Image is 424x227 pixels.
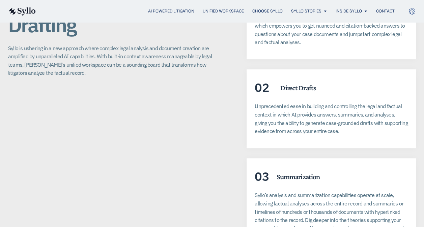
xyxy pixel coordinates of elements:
[255,13,408,47] p: Open prompting with Syllo AI is underpinned by Syllo Case Knowledge, which empowers you to get nu...
[291,8,321,14] a: Syllo Stories
[252,8,283,14] a: Choose Syllo
[280,84,316,92] h5: Direct Drafts
[336,8,362,14] a: Inside Syllo
[255,79,270,95] span: 02
[8,44,220,77] p: Syllo is ushering in a new approach where complex legal analysis and document creation are amplif...
[49,8,395,14] div: Menu Toggle
[8,7,36,15] img: syllo
[255,168,270,184] span: 03
[255,102,408,135] p: Unprecedented ease in building and controlling the legal and factual context in which AI provides...
[277,172,320,181] h5: Summarization​
[203,8,244,14] a: Unified Workspace
[49,8,395,14] nav: Menu
[376,8,395,14] a: Contact
[148,8,194,14] a: AI Powered Litigation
